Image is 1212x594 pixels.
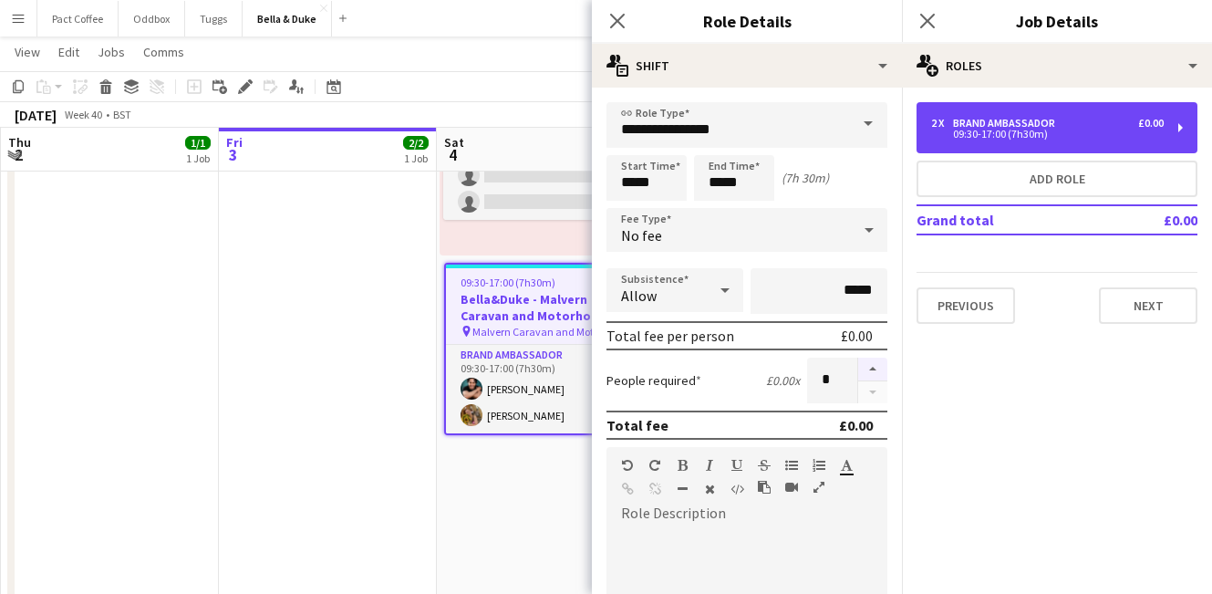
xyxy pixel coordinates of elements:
[37,1,119,36] button: Pact Coffee
[98,44,125,60] span: Jobs
[766,372,800,389] div: £0.00 x
[917,287,1015,324] button: Previous
[730,482,743,496] button: HTML Code
[1138,117,1164,130] div: £0.00
[841,327,873,345] div: £0.00
[676,482,689,496] button: Horizontal Line
[621,458,634,473] button: Undo
[703,458,716,473] button: Italic
[813,480,825,495] button: Fullscreen
[226,134,243,151] span: Fri
[758,480,771,495] button: Paste as plain text
[606,372,701,389] label: People required
[136,40,192,64] a: Comms
[143,44,184,60] span: Comms
[917,161,1197,197] button: Add role
[15,44,40,60] span: View
[223,144,243,165] span: 3
[5,144,31,165] span: 2
[1111,205,1197,234] td: £0.00
[404,151,428,165] div: 1 Job
[931,130,1164,139] div: 09:30-17:00 (7h30m)
[902,9,1212,33] h3: Job Details
[185,136,211,150] span: 1/1
[785,458,798,473] button: Unordered List
[758,458,771,473] button: Strikethrough
[1099,287,1197,324] button: Next
[931,117,953,130] div: 2 x
[730,458,743,473] button: Underline
[592,44,902,88] div: Shift
[90,40,132,64] a: Jobs
[446,291,647,324] h3: Bella&Duke - Malvern Caravan and Motorhome Show
[7,40,47,64] a: View
[186,151,210,165] div: 1 Job
[592,9,902,33] h3: Role Details
[621,287,657,305] span: Allow
[60,108,106,121] span: Week 40
[441,144,464,165] span: 4
[472,325,606,339] span: Malvern Caravan and Motorhome Show
[902,44,1212,88] div: Roles
[15,106,57,124] div: [DATE]
[119,1,185,36] button: Oddbox
[403,136,429,150] span: 2/2
[444,263,648,435] app-job-card: 09:30-17:00 (7h30m)2/2Bella&Duke - Malvern Caravan and Motorhome Show Malvern Caravan and Motorho...
[113,108,131,121] div: BST
[461,276,555,289] span: 09:30-17:00 (7h30m)
[606,327,734,345] div: Total fee per person
[917,205,1111,234] td: Grand total
[243,1,332,36] button: Bella & Duke
[606,416,668,434] div: Total fee
[8,134,31,151] span: Thu
[858,358,887,381] button: Increase
[813,458,825,473] button: Ordered List
[840,458,853,473] button: Text Color
[648,458,661,473] button: Redo
[953,117,1062,130] div: Brand Ambassador
[446,345,647,433] app-card-role: Brand Ambassador2/209:30-17:00 (7h30m)[PERSON_NAME][PERSON_NAME]
[785,480,798,495] button: Insert video
[58,44,79,60] span: Edit
[51,40,87,64] a: Edit
[621,226,662,245] span: No fee
[676,458,689,473] button: Bold
[185,1,243,36] button: Tuggs
[782,170,829,186] div: (7h 30m)
[703,482,716,496] button: Clear Formatting
[839,416,873,434] div: £0.00
[444,134,464,151] span: Sat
